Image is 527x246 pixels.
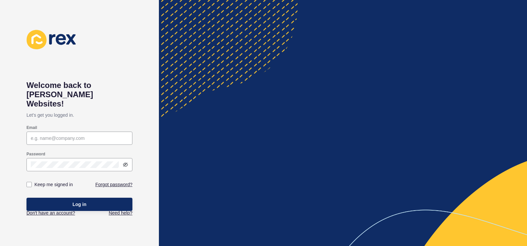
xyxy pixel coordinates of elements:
[26,108,132,122] p: Let's get you logged in.
[26,125,37,130] label: Email
[26,151,45,157] label: Password
[95,181,132,188] a: Forgot password?
[72,201,86,208] span: Log in
[34,181,73,188] label: Keep me signed in
[109,210,132,216] a: Need help?
[26,198,132,211] button: Log in
[26,81,132,108] h1: Welcome back to [PERSON_NAME] Websites!
[26,210,75,216] a: Don't have an account?
[31,135,128,142] input: e.g. name@company.com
